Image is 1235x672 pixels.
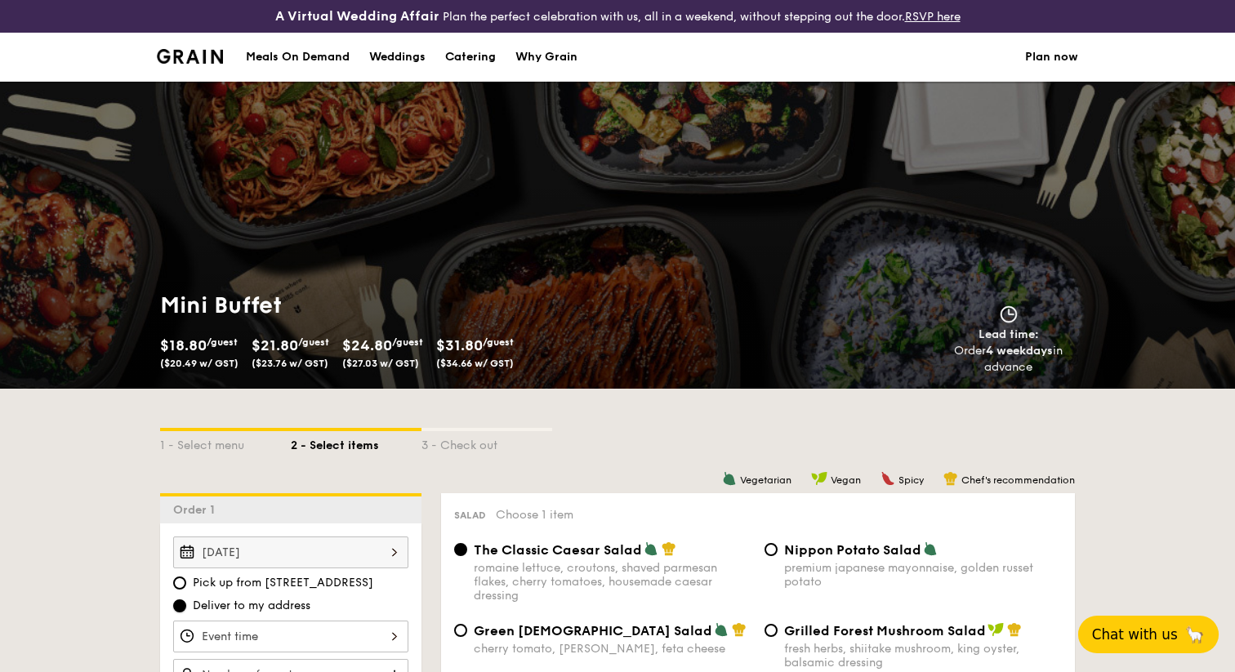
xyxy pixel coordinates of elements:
[252,358,328,369] span: ($23.76 w/ GST)
[496,508,573,522] span: Choose 1 item
[714,622,729,637] img: icon-vegetarian.fe4039eb.svg
[436,336,483,354] span: $31.80
[961,474,1075,486] span: Chef's recommendation
[988,622,1004,637] img: icon-vegan.f8ff3823.svg
[206,7,1029,26] div: Plan the perfect celebration with us, all in a weekend, without stepping out the door.
[173,621,408,652] input: Event time
[252,336,298,354] span: $21.80
[369,33,426,82] div: Weddings
[474,642,751,656] div: cherry tomato, [PERSON_NAME], feta cheese
[445,33,496,82] div: Catering
[811,471,827,486] img: icon-vegan.f8ff3823.svg
[881,471,895,486] img: icon-spicy.37a8142b.svg
[193,598,310,614] span: Deliver to my address
[483,336,514,348] span: /guest
[454,624,467,637] input: Green [DEMOGRAPHIC_DATA] Saladcherry tomato, [PERSON_NAME], feta cheese
[515,33,577,82] div: Why Grain
[173,503,221,517] span: Order 1
[173,599,186,612] input: Deliver to my address
[740,474,791,486] span: Vegetarian
[359,33,435,82] a: Weddings
[662,541,676,556] img: icon-chef-hat.a58ddaea.svg
[506,33,587,82] a: Why Grain
[979,327,1039,341] span: Lead time:
[1092,626,1178,643] span: Chat with us
[722,471,737,486] img: icon-vegetarian.fe4039eb.svg
[436,358,514,369] span: ($34.66 w/ GST)
[160,336,207,354] span: $18.80
[173,576,186,590] input: Pick up from [STREET_ADDRESS]
[943,471,958,486] img: icon-chef-hat.a58ddaea.svg
[236,33,359,82] a: Meals On Demand
[644,541,658,556] img: icon-vegetarian.fe4039eb.svg
[474,623,712,639] span: Green [DEMOGRAPHIC_DATA] Salad
[246,33,350,82] div: Meals On Demand
[905,10,961,24] a: RSVP here
[157,49,223,64] a: Logotype
[291,431,421,454] div: 2 - Select items
[160,291,611,320] h1: Mini Buffet
[435,33,506,82] a: Catering
[935,343,1081,376] div: Order in advance
[421,431,552,454] div: 3 - Check out
[765,543,778,556] input: Nippon Potato Saladpremium japanese mayonnaise, golden russet potato
[454,543,467,556] input: The Classic Caesar Saladromaine lettuce, croutons, shaved parmesan flakes, cherry tomatoes, house...
[784,561,1062,589] div: premium japanese mayonnaise, golden russet potato
[193,575,373,591] span: Pick up from [STREET_ADDRESS]
[474,542,642,558] span: The Classic Caesar Salad
[996,305,1021,323] img: icon-clock.2db775ea.svg
[1184,625,1205,644] span: 🦙
[1025,33,1078,82] a: Plan now
[298,336,329,348] span: /guest
[160,358,239,369] span: ($20.49 w/ GST)
[898,474,924,486] span: Spicy
[986,344,1053,358] strong: 4 weekdays
[275,7,439,26] h4: A Virtual Wedding Affair
[207,336,238,348] span: /guest
[474,561,751,603] div: romaine lettuce, croutons, shaved parmesan flakes, cherry tomatoes, housemade caesar dressing
[765,624,778,637] input: Grilled Forest Mushroom Saladfresh herbs, shiitake mushroom, king oyster, balsamic dressing
[342,336,392,354] span: $24.80
[392,336,423,348] span: /guest
[454,510,486,521] span: Salad
[1078,616,1219,653] button: Chat with us🦙
[160,431,291,454] div: 1 - Select menu
[1007,622,1022,637] img: icon-chef-hat.a58ddaea.svg
[784,623,986,639] span: Grilled Forest Mushroom Salad
[831,474,861,486] span: Vegan
[923,541,938,556] img: icon-vegetarian.fe4039eb.svg
[342,358,419,369] span: ($27.03 w/ GST)
[732,622,747,637] img: icon-chef-hat.a58ddaea.svg
[173,536,408,568] input: Event date
[784,542,921,558] span: Nippon Potato Salad
[784,642,1062,670] div: fresh herbs, shiitake mushroom, king oyster, balsamic dressing
[157,49,223,64] img: Grain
